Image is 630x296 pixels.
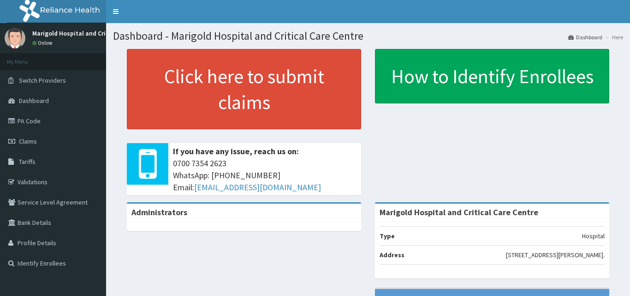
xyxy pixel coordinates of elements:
a: Dashboard [568,33,602,41]
a: Click here to submit claims [127,49,361,129]
a: How to Identify Enrollees [375,49,609,103]
b: Type [380,232,395,240]
b: Address [380,251,404,259]
img: User Image [5,28,25,48]
span: Switch Providers [19,76,66,85]
p: Marigold Hospital and Critical Care Centre [32,30,154,36]
a: Online [32,40,54,46]
span: Tariffs [19,157,36,166]
p: [STREET_ADDRESS][PERSON_NAME]. [506,250,605,260]
strong: Marigold Hospital and Critical Care Centre [380,207,538,217]
h1: Dashboard - Marigold Hospital and Critical Care Centre [113,30,623,42]
a: [EMAIL_ADDRESS][DOMAIN_NAME] [194,182,321,193]
b: If you have any issue, reach us on: [173,146,299,157]
b: Administrators [131,207,187,217]
p: Hospital [582,231,605,241]
li: Here [603,33,623,41]
span: Dashboard [19,97,49,105]
span: Claims [19,137,37,145]
span: 0700 7354 2623 WhatsApp: [PHONE_NUMBER] Email: [173,157,357,193]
